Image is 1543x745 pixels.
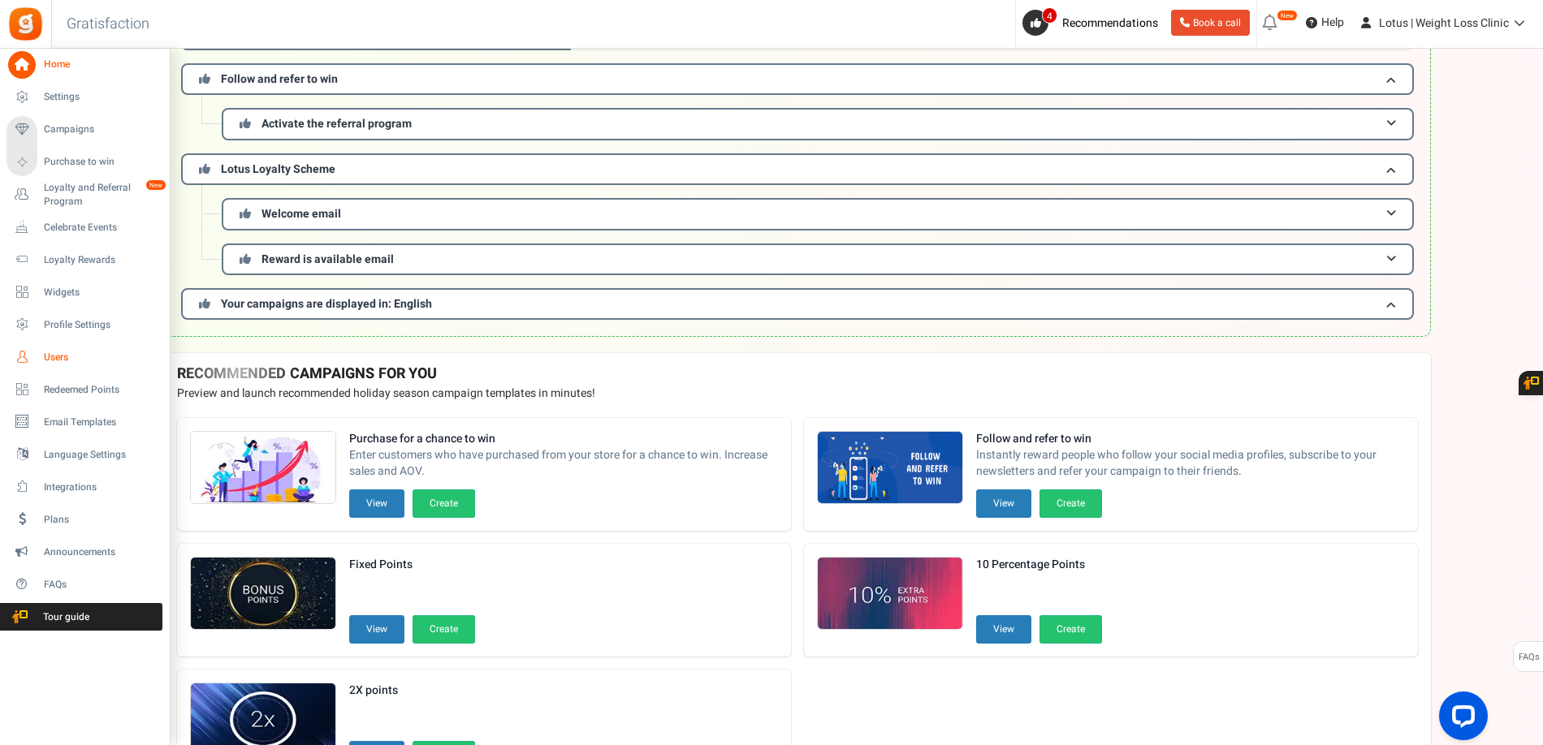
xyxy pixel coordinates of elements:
[6,181,162,209] a: Loyalty and Referral Program New
[7,610,121,624] span: Tour guide
[1299,10,1351,36] a: Help
[6,149,162,176] a: Purchase to win
[6,408,162,436] a: Email Templates
[44,513,158,527] span: Plans
[1277,10,1298,21] em: New
[44,448,158,462] span: Language Settings
[44,90,158,104] span: Settings
[6,376,162,403] a: Redeemed Points
[1317,15,1344,31] span: Help
[6,278,162,306] a: Widgets
[349,431,778,447] strong: Purchase for a chance to win
[191,432,335,505] img: Recommended Campaigns
[1039,489,1102,518] button: Create
[261,205,341,222] span: Welcome email
[44,221,158,235] span: Celebrate Events
[1171,10,1250,36] a: Book a call
[349,683,475,699] strong: 2X points
[976,489,1031,518] button: View
[44,286,158,299] span: Widgets
[1022,10,1165,36] a: 4 Recommendations
[976,615,1031,644] button: View
[44,545,158,559] span: Announcements
[413,615,475,644] button: Create
[6,441,162,468] a: Language Settings
[1042,7,1057,24] span: 4
[177,366,1418,382] h4: RECOMMENDED CAMPAIGNS FOR YOU
[349,557,475,573] strong: Fixed Points
[44,416,158,429] span: Email Templates
[44,181,162,209] span: Loyalty and Referral Program
[49,8,167,41] h3: Gratisfaction
[44,253,158,267] span: Loyalty Rewards
[976,431,1405,447] strong: Follow and refer to win
[6,473,162,501] a: Integrations
[44,318,158,332] span: Profile Settings
[44,383,158,397] span: Redeemed Points
[1518,642,1540,673] span: FAQs
[1379,15,1509,32] span: Lotus | Weight Loss Clinic
[6,343,162,371] a: Users
[1062,15,1158,32] span: Recommendations
[191,558,335,631] img: Recommended Campaigns
[261,251,394,268] span: Reward is available email
[221,295,432,312] span: Your campaigns are displayed in: English
[44,578,158,592] span: FAQs
[1039,615,1102,644] button: Create
[6,311,162,338] a: Profile Settings
[44,351,158,364] span: Users
[6,84,162,111] a: Settings
[44,155,158,169] span: Purchase to win
[349,489,404,518] button: View
[6,506,162,533] a: Plans
[261,115,412,132] span: Activate the referral program
[44,58,158,71] span: Home
[7,6,44,42] img: Gratisfaction
[6,571,162,598] a: FAQs
[6,538,162,566] a: Announcements
[349,615,404,644] button: View
[177,385,1418,402] p: Preview and launch recommended holiday season campaign templates in minutes!
[6,51,162,79] a: Home
[976,557,1102,573] strong: 10 Percentage Points
[976,447,1405,480] span: Instantly reward people who follow your social media profiles, subscribe to your newsletters and ...
[6,213,162,241] a: Celebrate Events
[221,161,335,178] span: Lotus Loyalty Scheme
[221,71,338,88] span: Follow and refer to win
[349,447,778,480] span: Enter customers who have purchased from your store for a chance to win. Increase sales and AOV.
[6,246,162,273] a: Loyalty Rewards
[44,480,158,494] span: Integrations
[818,432,962,505] img: Recommended Campaigns
[818,558,962,631] img: Recommended Campaigns
[413,489,475,518] button: Create
[44,123,158,136] span: Campaigns
[145,179,166,191] em: New
[6,116,162,144] a: Campaigns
